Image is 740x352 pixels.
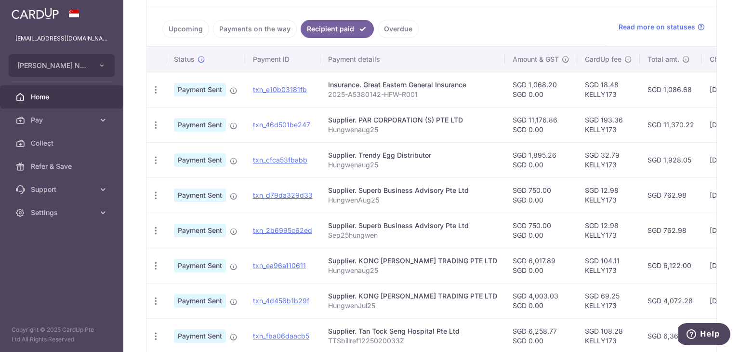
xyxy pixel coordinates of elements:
td: SGD 11,370.22 [640,107,702,142]
th: Payment details [320,47,505,72]
span: Collect [31,138,94,148]
td: SGD 6,017.89 SGD 0.00 [505,248,577,283]
span: Payment Sent [174,189,226,202]
a: txn_e10b03181fb [253,85,307,94]
span: Payment Sent [174,153,226,167]
td: SGD 12.98 KELLY173 [577,177,640,213]
button: [PERSON_NAME] NOODLE MANUFACTURER [9,54,115,77]
td: SGD 6,122.00 [640,248,702,283]
td: SGD 4,003.03 SGD 0.00 [505,283,577,318]
a: txn_cfca53fbabb [253,156,307,164]
td: SGD 762.98 [640,177,702,213]
span: Pay [31,115,94,125]
span: Payment Sent [174,83,226,96]
span: Amount & GST [513,54,559,64]
p: Sep25hungwen [328,230,497,240]
span: Total amt. [647,54,679,64]
td: SGD 104.11 KELLY173 [577,248,640,283]
td: SGD 193.36 KELLY173 [577,107,640,142]
a: Upcoming [162,20,209,38]
span: Support [31,185,94,194]
span: Payment Sent [174,118,226,132]
span: Settings [31,208,94,217]
td: SGD 1,068.20 SGD 0.00 [505,72,577,107]
td: SGD 1,086.68 [640,72,702,107]
td: SGD 750.00 SGD 0.00 [505,177,577,213]
td: SGD 12.98 KELLY173 [577,213,640,248]
p: Hungwenaug25 [328,266,497,275]
span: Payment Sent [174,294,226,308]
td: SGD 1,928.05 [640,142,702,177]
p: [EMAIL_ADDRESS][DOMAIN_NAME] [15,34,108,43]
td: SGD 11,176.86 SGD 0.00 [505,107,577,142]
p: 2025-A5380142-HFW-R001 [328,90,497,99]
p: TTSbillref1225020033Z [328,336,497,346]
td: SGD 762.98 [640,213,702,248]
div: Supplier. KONG [PERSON_NAME] TRADING PTE LTD [328,291,497,301]
img: CardUp [12,8,59,19]
p: Hungwenaug25 [328,125,497,135]
span: Home [31,92,94,102]
span: Refer & Save [31,162,94,171]
td: SGD 1,895.26 SGD 0.00 [505,142,577,177]
a: txn_46d501be247 [253,121,310,129]
a: Read more on statuses [619,22,705,32]
td: SGD 750.00 SGD 0.00 [505,213,577,248]
td: SGD 32.79 KELLY173 [577,142,640,177]
a: Recipient paid [301,20,374,38]
span: Payment Sent [174,329,226,343]
span: CardUp fee [585,54,621,64]
a: txn_fba06daacb5 [253,332,309,340]
span: Status [174,54,195,64]
td: SGD 4,072.28 [640,283,702,318]
p: HungwenJul25 [328,301,497,311]
span: [PERSON_NAME] NOODLE MANUFACTURER [17,61,89,70]
div: Supplier. Trendy Egg Distributor [328,150,497,160]
span: Payment Sent [174,224,226,237]
div: Supplier. KONG [PERSON_NAME] TRADING PTE LTD [328,256,497,266]
td: SGD 69.25 KELLY173 [577,283,640,318]
a: txn_d79da329d33 [253,191,313,199]
th: Payment ID [245,47,320,72]
p: Hungwenaug25 [328,160,497,170]
a: txn_ea96a110611 [253,261,306,270]
a: txn_2b6995c62ed [253,226,312,234]
p: HungwenAug25 [328,195,497,205]
span: Payment Sent [174,259,226,272]
div: Supplier. PAR CORPORATION (S) PTE LTD [328,115,497,125]
div: Supplier. Superb Business Advisory Pte Ltd [328,186,497,195]
div: Supplier. Superb Business Advisory Pte Ltd [328,221,497,230]
iframe: Opens a widget where you can find more information [678,323,730,347]
span: Read more on statuses [619,22,695,32]
a: txn_4d456b1b29f [253,297,309,305]
div: Insurance. Great Eastern General Insurance [328,80,497,90]
td: SGD 18.48 KELLY173 [577,72,640,107]
a: Overdue [378,20,419,38]
div: Supplier. Tan Tock Seng Hospital Pte Ltd [328,326,497,336]
a: Payments on the way [213,20,297,38]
